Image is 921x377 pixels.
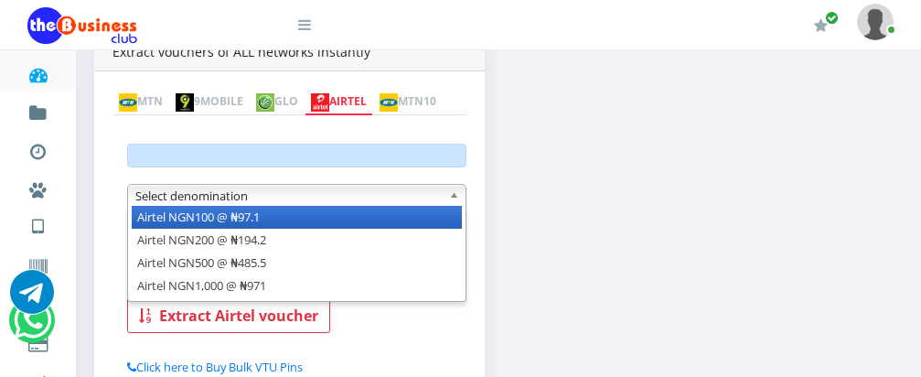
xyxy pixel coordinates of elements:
a: MTN [112,90,169,115]
li: Airtel NGN200 @ ₦194.2 [132,229,462,252]
a: Click here to Buy Bulk VTU Pins [127,359,303,375]
span: Renew/Upgrade Subscription [825,11,839,25]
span: Select denomination [135,185,442,207]
img: glo.png [256,93,274,112]
button: Extract Airtel voucher [127,298,330,333]
a: Miscellaneous Payments [27,165,48,209]
a: Fund wallet [27,88,48,132]
a: Chat for support [14,312,51,342]
small: Extract vouchers of ALL networks instantly [112,45,370,60]
img: mtn.png [380,93,398,112]
a: VTU [27,201,48,247]
li: Airtel NGN100 @ ₦97.1 [132,206,462,229]
a: 9MOBILE [169,90,250,115]
a: Vouchers [27,242,48,285]
a: Nigerian VTU [70,201,222,232]
a: MTN10 [373,90,443,115]
a: Chat for support [10,284,54,314]
a: Dashboard [27,49,48,93]
a: International VTU [70,228,222,259]
a: GLO [250,90,305,115]
li: Airtel NGN1,000 @ ₦971 [132,275,462,297]
img: airtel.png [311,93,329,112]
i: Renew/Upgrade Subscription [814,18,828,33]
img: mtn.png [119,93,137,112]
li: Airtel NGN500 @ ₦485.5 [132,252,462,275]
img: Logo [27,7,137,44]
img: 9mobile.png [176,93,194,112]
a: Transactions [27,126,48,170]
b: Extract Airtel voucher [159,306,318,326]
a: AIRTEL [305,90,373,115]
img: User [857,4,894,39]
